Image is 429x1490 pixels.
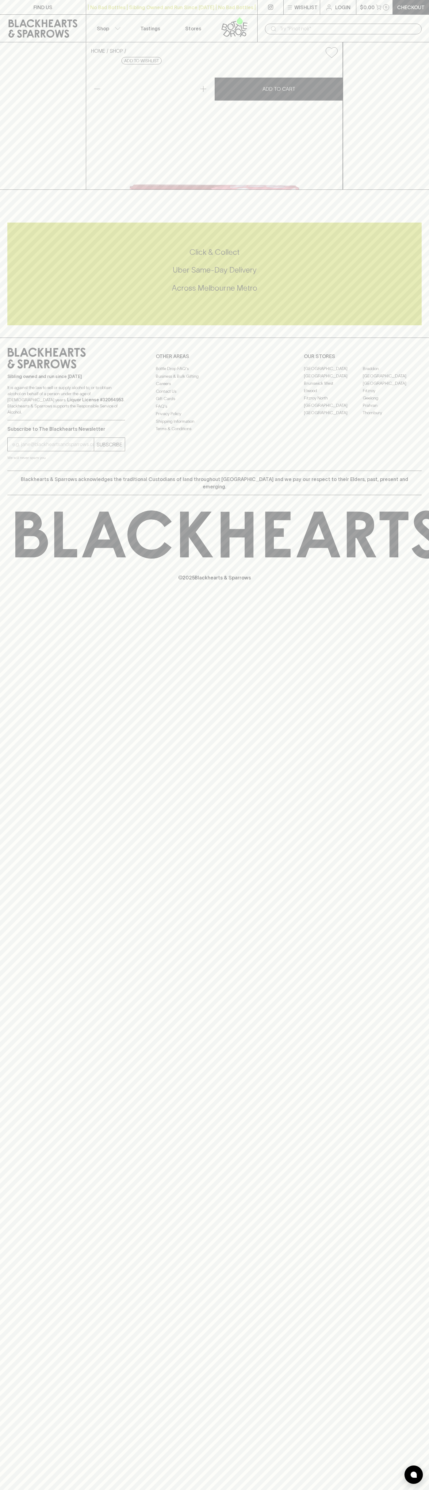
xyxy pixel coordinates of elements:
[304,365,363,372] a: [GEOGRAPHIC_DATA]
[140,25,160,32] p: Tastings
[156,380,274,388] a: Careers
[7,283,422,293] h5: Across Melbourne Metro
[385,6,387,9] p: 0
[363,394,422,402] a: Geelong
[294,4,318,11] p: Wishlist
[12,476,417,490] p: Blackhearts & Sparrows acknowledges the traditional Custodians of land throughout [GEOGRAPHIC_DAT...
[323,45,340,60] button: Add to wishlist
[185,25,201,32] p: Stores
[363,365,422,372] a: Braddon
[12,440,94,449] input: e.g. jane@blackheartsandsparrows.com.au
[129,15,172,42] a: Tastings
[156,395,274,403] a: Gift Cards
[156,410,274,418] a: Privacy Policy
[304,402,363,409] a: [GEOGRAPHIC_DATA]
[156,425,274,433] a: Terms & Conditions
[33,4,52,11] p: FIND US
[304,380,363,387] a: Brunswick West
[156,403,274,410] a: FAQ's
[94,438,125,451] button: SUBSCRIBE
[280,24,417,34] input: Try "Pinot noir"
[363,402,422,409] a: Prahran
[67,397,124,402] strong: Liquor License #32064953
[7,223,422,325] div: Call to action block
[397,4,425,11] p: Checkout
[7,455,125,461] p: We will never spam you
[335,4,350,11] p: Login
[304,394,363,402] a: Fitzroy North
[363,409,422,416] a: Thornbury
[304,353,422,360] p: OUR STORES
[215,78,343,101] button: ADD TO CART
[304,372,363,380] a: [GEOGRAPHIC_DATA]
[7,265,422,275] h5: Uber Same-Day Delivery
[360,4,375,11] p: $0.00
[7,247,422,257] h5: Click & Collect
[121,57,162,64] button: Add to wishlist
[156,418,274,425] a: Shipping Information
[97,25,109,32] p: Shop
[156,353,274,360] p: OTHER AREAS
[86,15,129,42] button: Shop
[110,48,123,54] a: SHOP
[156,372,274,380] a: Business & Bulk Gifting
[363,380,422,387] a: [GEOGRAPHIC_DATA]
[156,388,274,395] a: Contact Us
[7,425,125,433] p: Subscribe to The Blackhearts Newsletter
[86,63,343,189] img: 38550.png
[363,387,422,394] a: Fitzroy
[156,365,274,372] a: Bottle Drop FAQ's
[172,15,215,42] a: Stores
[97,441,122,448] p: SUBSCRIBE
[304,409,363,416] a: [GEOGRAPHIC_DATA]
[304,387,363,394] a: Elwood
[363,372,422,380] a: [GEOGRAPHIC_DATA]
[262,85,295,93] p: ADD TO CART
[7,384,125,415] p: It is against the law to sell or supply alcohol to, or to obtain alcohol on behalf of a person un...
[411,1472,417,1478] img: bubble-icon
[91,48,105,54] a: HOME
[7,373,125,380] p: Sibling owned and run since [DATE]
